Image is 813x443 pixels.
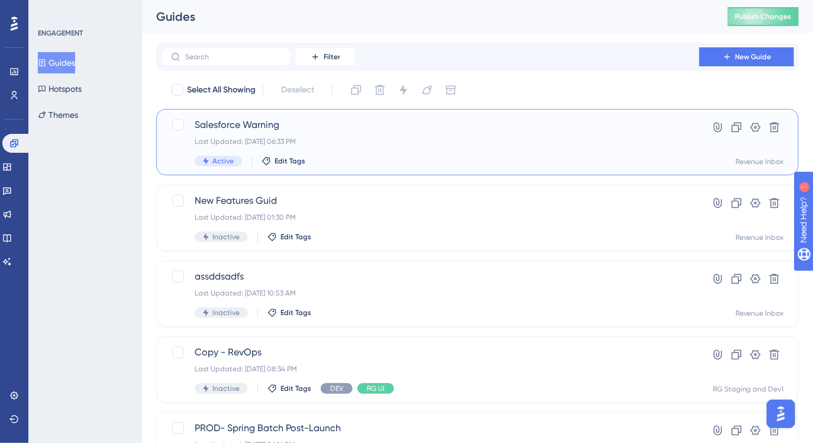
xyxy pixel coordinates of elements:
[367,384,385,393] span: RG UI
[195,345,666,359] span: Copy - RevOps
[38,104,78,126] button: Themes
[735,157,784,166] div: Revenue Inbox
[735,309,784,318] div: Revenue Inbox
[270,79,325,101] button: Deselect
[735,233,784,242] div: Revenue Inbox
[195,421,666,435] span: PROD- Spring Batch Post-Launch
[195,118,666,132] span: Salesforce Warning
[195,288,666,298] div: Last Updated: [DATE] 10:53 AM
[713,384,784,394] div: RG Staging and Dev1
[267,232,311,242] button: Edit Tags
[735,52,772,62] span: New Guide
[280,308,311,317] span: Edit Tags
[212,384,240,393] span: Inactive
[38,28,83,38] div: ENGAGEMENT
[728,7,799,26] button: Publish Changes
[275,156,305,166] span: Edit Tags
[267,308,311,317] button: Edit Tags
[735,12,792,21] span: Publish Changes
[82,6,86,15] div: 1
[267,384,311,393] button: Edit Tags
[330,384,343,393] span: DEV
[212,232,240,242] span: Inactive
[296,47,355,66] button: Filter
[324,52,340,62] span: Filter
[38,52,75,73] button: Guides
[280,232,311,242] span: Edit Tags
[185,53,281,61] input: Search
[281,83,314,97] span: Deselect
[699,47,794,66] button: New Guide
[212,308,240,317] span: Inactive
[156,8,698,25] div: Guides
[763,396,799,432] iframe: UserGuiding AI Assistant Launcher
[195,364,666,374] div: Last Updated: [DATE] 08:34 PM
[28,3,74,17] span: Need Help?
[212,156,234,166] span: Active
[195,137,666,146] div: Last Updated: [DATE] 06:33 PM
[195,213,666,222] div: Last Updated: [DATE] 01:30 PM
[280,384,311,393] span: Edit Tags
[38,78,82,99] button: Hotspots
[195,269,666,284] span: assddsadfs
[187,83,256,97] span: Select All Showing
[195,194,666,208] span: New Features Guid
[262,156,305,166] button: Edit Tags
